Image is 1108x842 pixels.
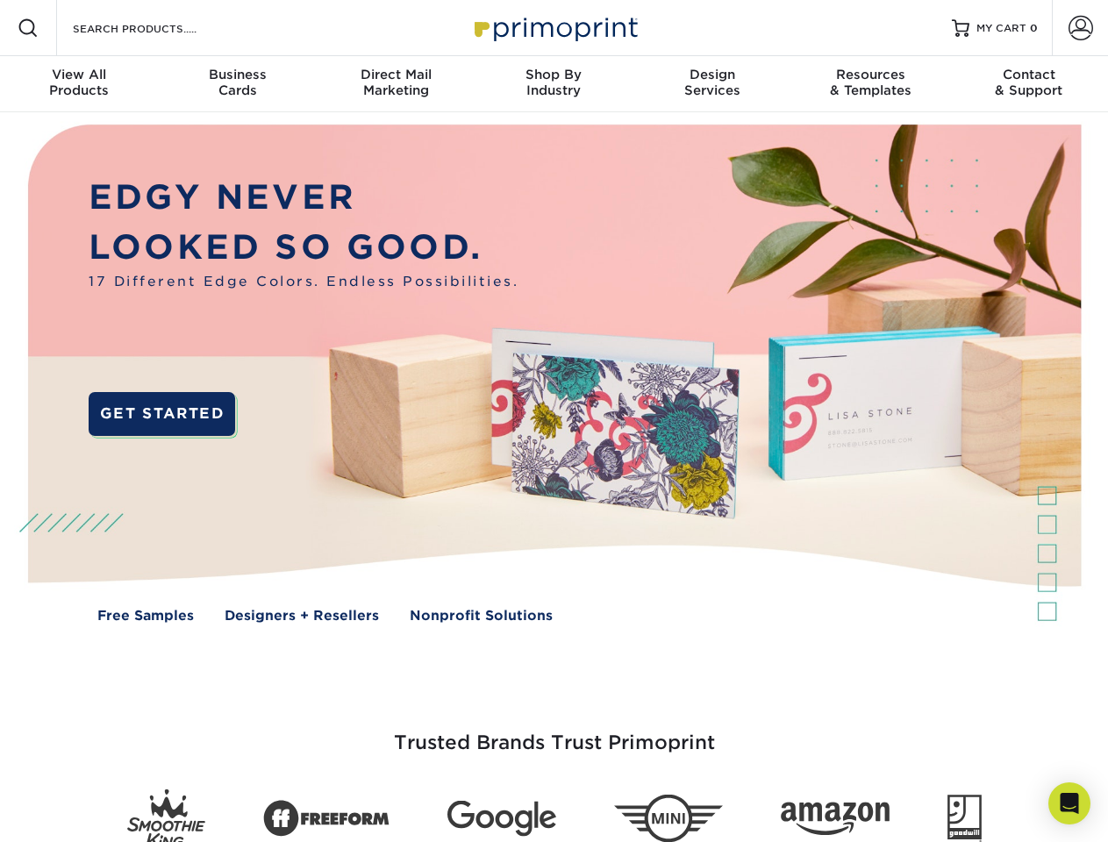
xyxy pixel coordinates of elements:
p: LOOKED SO GOOD. [89,223,518,273]
a: Nonprofit Solutions [410,606,553,626]
input: SEARCH PRODUCTS..... [71,18,242,39]
span: 17 Different Edge Colors. Endless Possibilities. [89,272,518,292]
a: Designers + Resellers [225,606,379,626]
div: Services [633,67,791,98]
div: Open Intercom Messenger [1048,782,1090,824]
span: MY CART [976,21,1026,36]
a: Resources& Templates [791,56,949,112]
img: Google [447,801,556,837]
a: DesignServices [633,56,791,112]
div: Marketing [317,67,475,98]
a: Direct MailMarketing [317,56,475,112]
span: Business [158,67,316,82]
img: Amazon [781,803,890,836]
a: BusinessCards [158,56,316,112]
div: Industry [475,67,633,98]
a: Shop ByIndustry [475,56,633,112]
img: Goodwill [947,795,982,842]
a: Free Samples [97,606,194,626]
span: Resources [791,67,949,82]
span: 0 [1030,22,1038,34]
span: Direct Mail [317,67,475,82]
a: Contact& Support [950,56,1108,112]
span: Contact [950,67,1108,82]
span: Design [633,67,791,82]
div: & Support [950,67,1108,98]
p: EDGY NEVER [89,173,518,223]
a: GET STARTED [89,392,235,436]
div: & Templates [791,67,949,98]
h3: Trusted Brands Trust Primoprint [41,689,1068,775]
img: Primoprint [467,9,642,46]
div: Cards [158,67,316,98]
span: Shop By [475,67,633,82]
